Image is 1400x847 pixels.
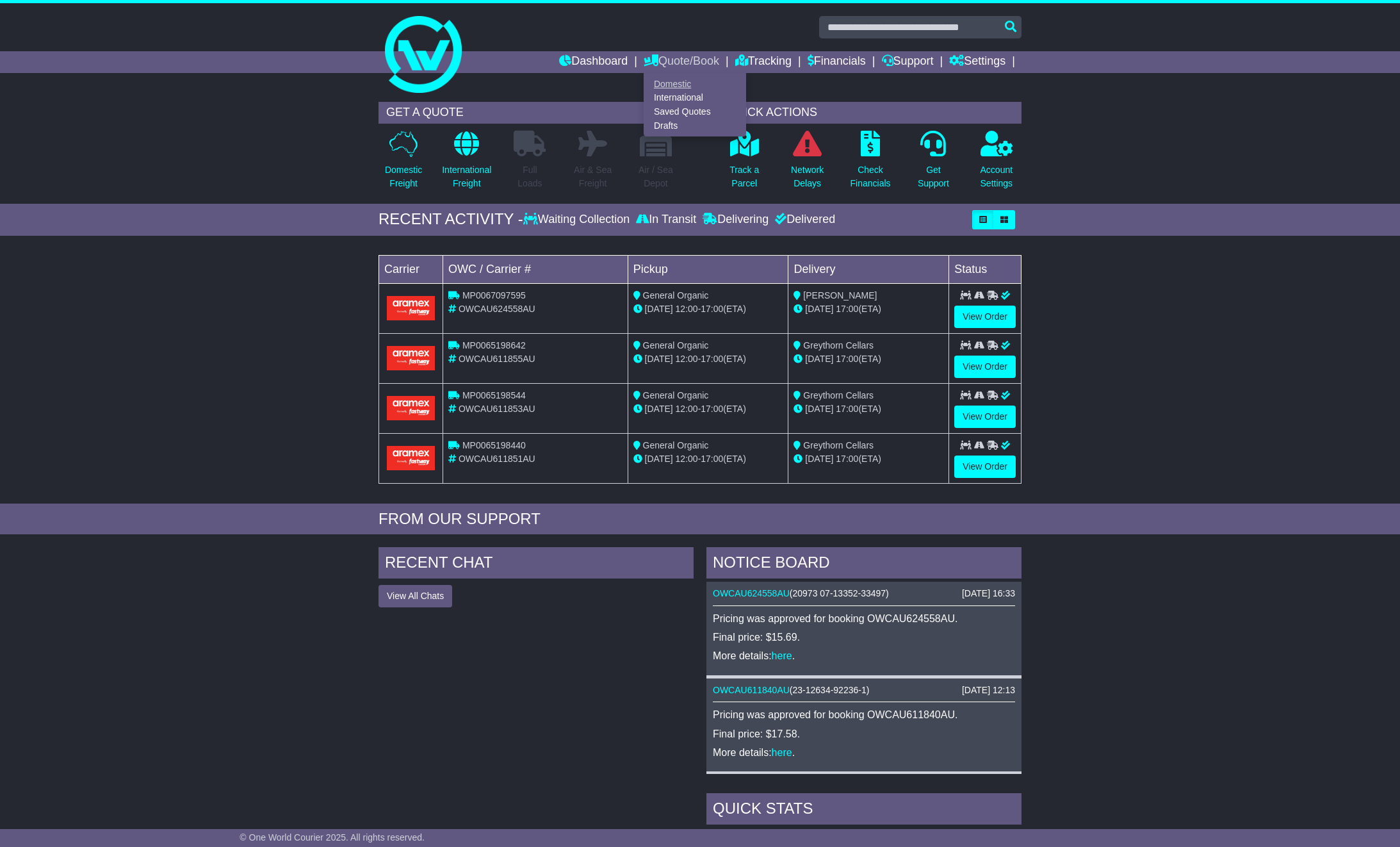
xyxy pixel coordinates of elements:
[639,163,673,190] p: Air / Sea Depot
[574,163,612,190] p: Air & Sea Freight
[442,163,491,190] p: International Freight
[378,510,1022,529] div: FROM OUR SUPPORT
[701,304,723,314] span: 17:00
[443,255,628,283] td: OWC / Carrier #
[643,440,709,450] span: General Organic
[882,51,934,73] a: Support
[462,340,526,350] span: MP0065198642
[643,390,709,400] span: General Organic
[794,352,943,366] div: (ETA)
[713,746,1015,759] p: More details: .
[836,404,858,414] span: 17:00
[676,354,698,364] span: 12:00
[633,452,783,466] div: - (ETA)
[917,130,950,197] a: GetSupport
[643,340,709,350] span: General Organic
[772,213,835,227] div: Delivered
[713,685,790,695] a: OWCAU611840AU
[701,354,723,364] span: 17:00
[645,354,673,364] span: [DATE]
[644,105,745,119] a: Saved Quotes
[387,396,435,420] img: Aramex.png
[378,547,694,582] div: RECENT CHAT
[729,130,760,197] a: Track aParcel
[676,454,698,464] span: 12:00
[378,102,681,124] div: GET A QUOTE
[981,163,1013,190] p: Account Settings
[850,130,891,197] a: CheckFinancials
[462,290,526,300] span: MP0067097595
[523,213,633,227] div: Waiting Collection
[954,306,1016,328] a: View Order
[713,613,1015,625] p: Pricing was approved for booking OWCAU624558AU.
[836,454,858,464] span: 17:00
[713,631,1015,643] p: Final price: $15.69.
[794,402,943,416] div: (ETA)
[462,440,526,450] span: MP0065198440
[791,163,824,190] p: Network Delays
[949,255,1022,283] td: Status
[387,346,435,370] img: Aramex.png
[644,77,745,91] a: Domestic
[805,454,833,464] span: [DATE]
[384,130,423,197] a: DomesticFreight
[378,585,452,607] button: View All Chats
[387,296,435,320] img: Aramex.png
[954,406,1016,428] a: View Order
[808,51,866,73] a: Financials
[676,404,698,414] span: 12:00
[441,130,492,197] a: InternationalFreight
[954,356,1016,378] a: View Order
[633,352,783,366] div: - (ETA)
[701,454,723,464] span: 17:00
[378,210,523,229] div: RECENT ACTIVITY -
[701,404,723,414] span: 17:00
[645,404,673,414] span: [DATE]
[644,91,745,105] a: International
[645,304,673,314] span: [DATE]
[772,650,792,661] a: here
[645,454,673,464] span: [DATE]
[240,832,425,843] span: © One World Courier 2025. All rights reserved.
[459,304,535,314] span: OWCAU624558AU
[836,304,858,314] span: 17:00
[706,793,1022,828] div: Quick Stats
[805,404,833,414] span: [DATE]
[803,390,874,400] span: Greythorn Cellars
[385,163,422,190] p: Domestic Freight
[719,102,1022,124] div: QUICK ACTIONS
[379,255,443,283] td: Carrier
[836,354,858,364] span: 17:00
[514,163,546,190] p: Full Loads
[559,51,628,73] a: Dashboard
[805,354,833,364] span: [DATE]
[790,130,824,197] a: NetworkDelays
[803,440,874,450] span: Greythorn Cellars
[793,685,867,695] span: 23-12634-92236-1
[954,456,1016,478] a: View Order
[644,73,746,136] div: Quote/Book
[803,340,874,350] span: Greythorn Cellars
[644,119,745,133] a: Drafts
[729,163,759,190] p: Track a Parcel
[713,685,1015,696] div: ( )
[633,213,699,227] div: In Transit
[918,163,949,190] p: Get Support
[713,588,790,598] a: OWCAU624558AU
[706,547,1022,582] div: NOTICE BOARD
[713,588,1015,599] div: ( )
[980,130,1014,197] a: AccountSettings
[962,588,1015,599] div: [DATE] 16:33
[699,213,772,227] div: Delivering
[949,51,1005,73] a: Settings
[462,390,526,400] span: MP0065198544
[387,446,435,470] img: Aramex.png
[459,404,535,414] span: OWCAU611853AU
[805,304,833,314] span: [DATE]
[644,51,719,73] a: Quote/Book
[628,255,788,283] td: Pickup
[794,452,943,466] div: (ETA)
[633,402,783,416] div: - (ETA)
[713,709,1015,721] p: Pricing was approved for booking OWCAU611840AU.
[962,685,1015,696] div: [DATE] 12:13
